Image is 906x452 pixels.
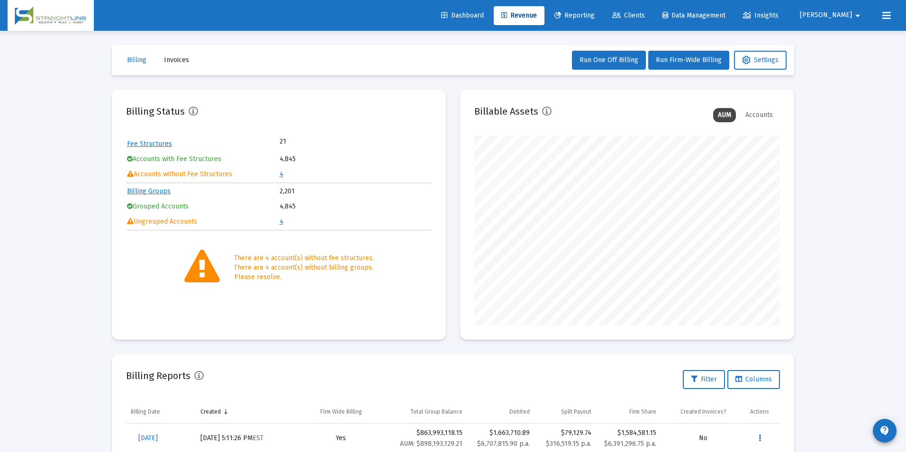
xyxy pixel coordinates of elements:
[494,6,544,25] a: Revenue
[788,6,875,25] button: [PERSON_NAME]
[666,434,741,443] div: No
[734,51,787,70] button: Settings
[15,6,87,25] img: Dashboard
[629,408,656,416] div: Firm Share
[234,253,374,263] div: There are 4 account(s) without fee structures.
[662,11,725,19] span: Data Management
[138,434,158,442] span: [DATE]
[750,408,769,416] div: Actions
[200,434,295,443] div: [DATE] 5:11:26 PM
[299,400,382,423] td: Column Firm Wide Billing
[546,440,591,448] small: $316,519.15 p.a.
[656,56,722,64] span: Run Firm-Wide Billing
[126,104,185,119] h2: Billing Status
[234,263,374,272] div: There are 4 account(s) without billing groups.
[474,104,538,119] h2: Billable Assets
[280,152,431,166] td: 4,845
[280,184,431,199] td: 2,201
[554,11,595,19] span: Reporting
[727,370,780,389] button: Columns
[604,440,656,448] small: $6,391,296.75 p.a.
[561,408,591,416] div: Split Payout
[691,375,717,383] span: Filter
[387,428,462,449] div: $863,993,118.15
[164,56,189,64] span: Invoices
[200,408,221,416] div: Created
[742,56,779,64] span: Settings
[800,11,852,19] span: [PERSON_NAME]
[131,429,165,448] a: [DATE]
[580,56,638,64] span: Run One Off Billing
[434,6,491,25] a: Dashboard
[131,408,160,416] div: Billing Date
[410,408,462,416] div: Total Group Balance
[683,370,725,389] button: Filter
[655,6,733,25] a: Data Management
[320,408,362,416] div: Firm Wide Billing
[280,199,431,214] td: 4,845
[472,428,530,438] div: $1,663,710.89
[126,400,196,423] td: Column Billing Date
[156,51,197,70] button: Invoices
[745,400,780,423] td: Column Actions
[879,425,890,436] mat-icon: contact_support
[735,375,772,383] span: Columns
[127,199,279,214] td: Grouped Accounts
[467,400,535,423] td: Column Debited
[280,137,355,146] td: 21
[127,215,279,229] td: Ungrouped Accounts
[680,408,726,416] div: Created Invoices?
[234,272,374,282] div: Please resolve.
[400,440,462,448] small: AUM: $898,193,129.21
[127,140,172,148] a: Fee Structures
[127,187,171,195] a: Billing Groups
[280,170,283,178] a: 4
[119,51,154,70] button: Billing
[596,400,661,423] td: Column Firm Share
[572,51,646,70] button: Run One Off Billing
[382,400,467,423] td: Column Total Group Balance
[196,400,300,423] td: Column Created
[304,434,378,443] div: Yes
[477,440,530,448] small: $6,707,815.90 p.a.
[661,400,746,423] td: Column Created Invoices?
[648,51,729,70] button: Run Firm-Wide Billing
[280,217,283,226] a: 4
[547,6,602,25] a: Reporting
[612,11,645,19] span: Clients
[509,408,530,416] div: Debited
[539,428,591,449] div: $79,129.74
[743,11,779,19] span: Insights
[601,428,656,438] div: $1,584,581.15
[852,6,863,25] mat-icon: arrow_drop_down
[605,6,652,25] a: Clients
[741,108,778,122] div: Accounts
[501,11,537,19] span: Revenue
[127,167,279,181] td: Accounts without Fee Structures
[735,6,786,25] a: Insights
[127,152,279,166] td: Accounts with Fee Structures
[713,108,736,122] div: AUM
[126,368,190,383] h2: Billing Reports
[441,11,484,19] span: Dashboard
[127,56,146,64] span: Billing
[535,400,596,423] td: Column Split Payout
[253,434,263,442] small: EST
